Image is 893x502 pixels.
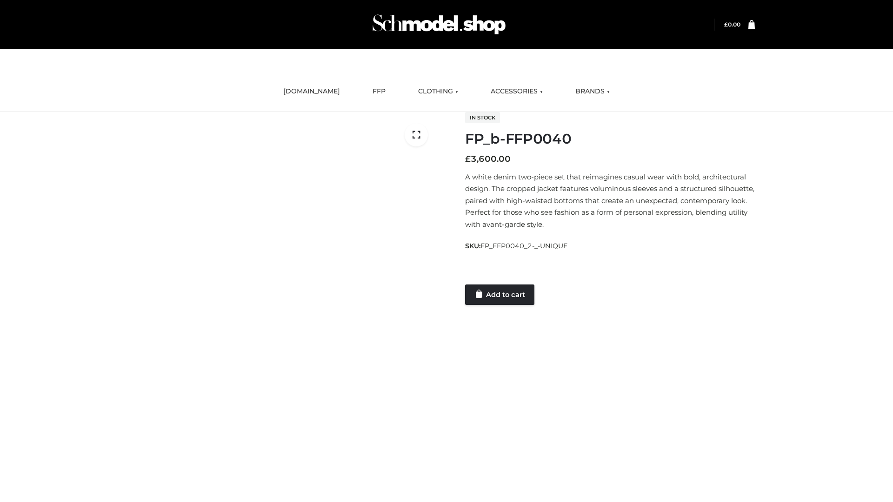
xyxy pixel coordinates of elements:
a: FFP [366,81,393,102]
a: Add to cart [465,284,534,305]
p: A white denim two-piece set that reimagines casual wear with bold, architectural design. The crop... [465,171,755,231]
img: Schmodel Admin 964 [369,6,509,43]
a: £0.00 [724,21,740,28]
bdi: 3,600.00 [465,154,511,164]
span: £ [724,21,728,28]
a: [DOMAIN_NAME] [276,81,347,102]
a: BRANDS [568,81,617,102]
span: £ [465,154,471,164]
span: In stock [465,112,500,123]
span: SKU: [465,240,569,251]
a: CLOTHING [411,81,465,102]
bdi: 0.00 [724,21,740,28]
h1: FP_b-FFP0040 [465,131,755,147]
a: ACCESSORIES [484,81,550,102]
span: FP_FFP0040_2-_-UNIQUE [480,242,568,250]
